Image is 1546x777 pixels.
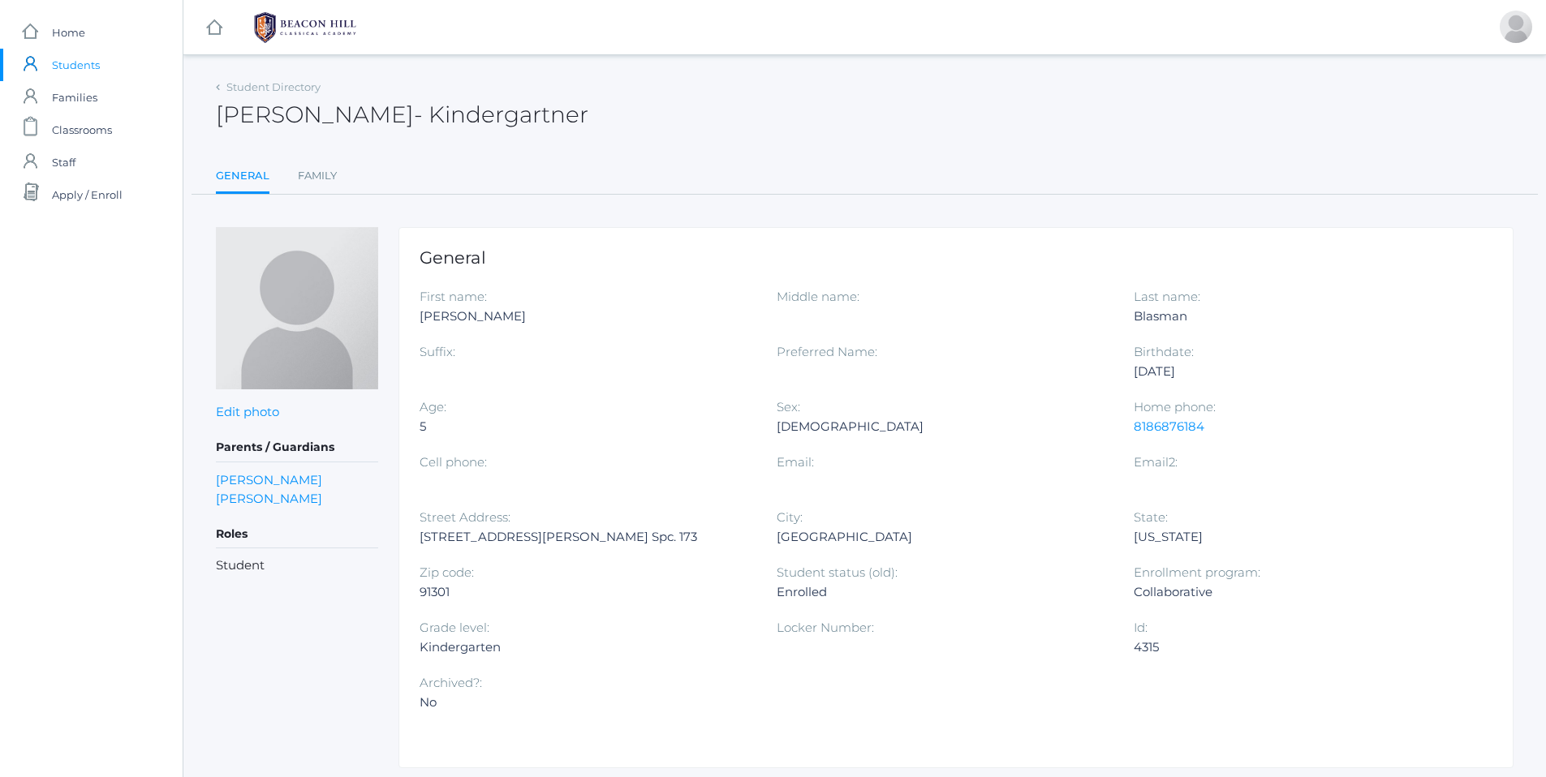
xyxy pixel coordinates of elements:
[226,80,321,93] a: Student Directory
[1134,399,1216,414] label: Home phone:
[777,620,874,635] label: Locker Number:
[420,693,752,712] div: No
[420,637,752,657] div: Kindergarten
[52,81,97,114] span: Families
[1134,582,1466,602] div: Collaborative
[52,178,123,211] span: Apply / Enroll
[420,565,474,580] label: Zip code:
[1134,565,1260,580] label: Enrollment program:
[52,49,100,81] span: Students
[1134,454,1178,470] label: Email2:
[298,160,337,192] a: Family
[414,101,588,128] span: - Kindergartner
[777,582,1109,602] div: Enrolled
[52,16,85,49] span: Home
[216,434,378,461] h5: Parents / Guardians
[1134,620,1148,635] label: Id:
[420,307,752,326] div: [PERSON_NAME]
[420,582,752,602] div: 91301
[777,565,898,580] label: Student status (old):
[1134,527,1466,547] div: [US_STATE]
[1134,362,1466,381] div: [DATE]
[216,556,378,575] li: Student
[420,344,455,359] label: Suffix:
[1500,11,1532,43] div: Peter Dishchekenian
[420,675,482,690] label: Archived?:
[216,227,378,389] img: Lee Blasman
[216,404,279,419] a: Edit photo
[216,160,269,195] a: General
[420,454,487,470] label: Cell phone:
[1134,307,1466,326] div: Blasman
[1134,419,1204,434] a: 8186876184
[420,248,1492,267] h1: General
[420,417,752,436] div: 5
[244,7,366,48] img: 1_BHCALogos-05.png
[1134,637,1466,657] div: 4315
[777,509,803,525] label: City:
[216,489,322,508] a: [PERSON_NAME]
[777,454,814,470] label: Email:
[420,509,510,525] label: Street Address:
[1134,344,1194,359] label: Birthdate:
[52,114,112,146] span: Classrooms
[52,146,75,178] span: Staff
[420,289,487,304] label: First name:
[420,527,752,547] div: [STREET_ADDRESS][PERSON_NAME] Spc. 173
[1134,289,1200,304] label: Last name:
[777,399,800,414] label: Sex:
[777,417,1109,436] div: [DEMOGRAPHIC_DATA]
[216,102,588,127] h2: [PERSON_NAME]
[216,521,378,548] h5: Roles
[216,470,322,489] a: [PERSON_NAME]
[777,289,859,304] label: Middle name:
[777,527,1109,547] div: [GEOGRAPHIC_DATA]
[1134,509,1168,525] label: State:
[777,344,877,359] label: Preferred Name:
[420,620,489,635] label: Grade level:
[420,399,446,414] label: Age:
